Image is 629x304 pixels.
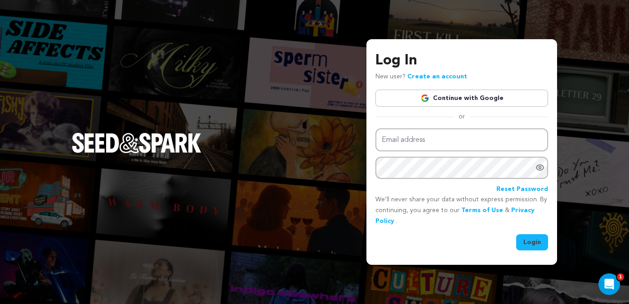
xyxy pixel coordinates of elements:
a: Privacy Policy [375,207,535,224]
h3: Log In [375,50,548,72]
span: or [453,112,470,121]
iframe: Intercom live chat [598,273,620,295]
a: Continue with Google [375,90,548,107]
a: Seed&Spark Homepage [72,133,201,171]
a: Reset Password [496,184,548,195]
a: Create an account [407,73,467,80]
img: Seed&Spark Logo [72,133,201,153]
input: Email address [375,128,548,151]
p: New user? [375,72,467,82]
a: Show password as plain text. Warning: this will display your password on the screen. [535,163,544,172]
p: We’ll never share your data without express permission. By continuing, you agree to our & . [375,195,548,227]
span: 1 [617,273,624,281]
button: Login [516,234,548,250]
a: Terms of Use [461,207,503,213]
img: Google logo [420,94,429,103]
